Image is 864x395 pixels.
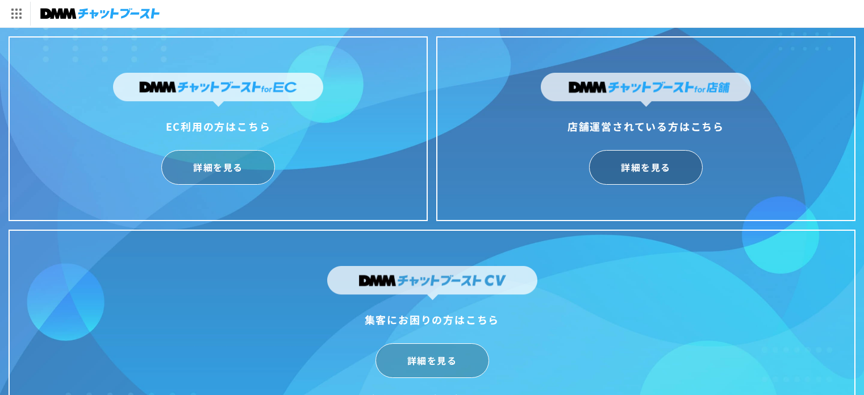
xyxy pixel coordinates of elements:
[2,2,30,26] img: サービス
[375,343,489,378] a: 詳細を見る
[40,6,160,22] img: チャットブースト
[113,73,323,107] img: DMMチャットブーストforEC
[541,73,751,107] img: DMMチャットブーストfor店舗
[327,310,537,329] div: 集客にお困りの方はこちら
[113,117,323,135] div: EC利用の方はこちら
[541,117,751,135] div: 店舗運営されている方はこちら
[589,150,703,185] a: 詳細を見る
[161,150,275,185] a: 詳細を見る
[327,266,537,300] img: DMMチャットブーストCV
